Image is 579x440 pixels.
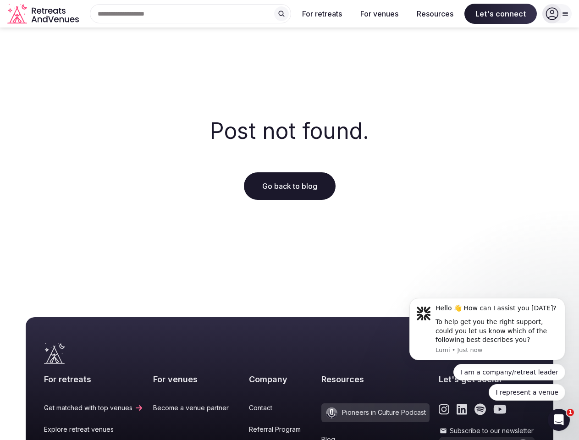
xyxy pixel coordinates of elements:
a: Contact [249,403,312,412]
iframe: Intercom live chat [548,409,570,431]
label: Subscribe to our newsletter [439,426,535,435]
a: Get matched with top venues [44,403,143,412]
a: Visit the homepage [7,4,81,24]
button: For venues [353,4,406,24]
span: 1 [567,409,574,416]
h2: For retreats [44,374,143,385]
button: For retreats [295,4,349,24]
h2: Post not found. [210,115,369,146]
h2: Company [249,374,312,385]
svg: Retreats and Venues company logo [7,4,81,24]
span: Let's connect [464,4,537,24]
a: Referral Program [249,425,312,434]
h2: Resources [321,374,430,385]
a: Go back to blog [244,172,336,200]
iframe: Intercom notifications message [396,247,579,415]
h2: For venues [153,374,240,385]
a: Explore retreat venues [44,425,143,434]
a: Become a venue partner [153,403,240,412]
a: Visit the homepage [44,343,65,364]
a: Pioneers in Culture Podcast [321,403,430,422]
button: Resources [409,4,461,24]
